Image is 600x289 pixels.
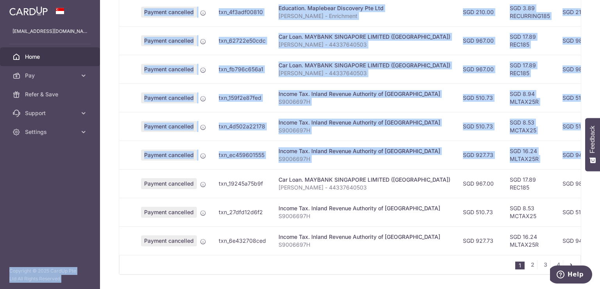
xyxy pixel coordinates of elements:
[585,118,600,171] button: Feedback - Show survey
[279,184,450,191] p: [PERSON_NAME] - 44337640503
[141,150,197,161] span: Payment cancelled
[279,233,450,241] div: Income Tax. Inland Revenue Authority of [GEOGRAPHIC_DATA]
[9,6,48,16] img: CardUp
[279,241,450,249] p: S9006697H
[12,27,87,35] p: [EMAIL_ADDRESS][DOMAIN_NAME]
[279,61,450,69] div: Car Loan. MAYBANK SINGAPORE LIMITED ([GEOGRAPHIC_DATA])
[25,72,77,79] span: Pay
[279,176,450,184] div: Car Loan. MAYBANK SINGAPORE LIMITED ([GEOGRAPHIC_DATA])
[457,141,504,169] td: SGD 927.73
[279,126,450,134] p: S9006697H
[279,212,450,220] p: S9006697H
[212,55,272,83] td: txn_fb796c656a1
[25,128,77,136] span: Settings
[515,255,580,274] nav: pager
[141,64,197,75] span: Payment cancelled
[279,90,450,98] div: Income Tax. Inland Revenue Authority of [GEOGRAPHIC_DATA]
[279,12,450,20] p: [PERSON_NAME] - Enrichment
[504,26,556,55] td: SGD 17.89 REC185
[212,26,272,55] td: txn_62722e50cdc
[504,198,556,226] td: SGD 8.53 MCTAX25
[141,92,197,103] span: Payment cancelled
[279,69,450,77] p: [PERSON_NAME] - 44337640503
[141,7,197,18] span: Payment cancelled
[504,169,556,198] td: SGD 17.89 REC185
[279,33,450,41] div: Car Loan. MAYBANK SINGAPORE LIMITED ([GEOGRAPHIC_DATA])
[25,53,77,61] span: Home
[212,169,272,198] td: txn_19245a75b9f
[25,90,77,98] span: Refer & Save
[541,260,550,269] a: 3
[141,121,197,132] span: Payment cancelled
[504,226,556,255] td: SGD 16.24 MLTAX25R
[528,260,537,269] a: 2
[457,226,504,255] td: SGD 927.73
[212,198,272,226] td: txn_27dfd12d6f2
[554,260,563,269] a: 4
[504,55,556,83] td: SGD 17.89 REC185
[457,83,504,112] td: SGD 510.73
[279,98,450,106] p: S9006697H
[550,266,592,285] iframe: Opens a widget where you can find more information
[141,207,197,218] span: Payment cancelled
[141,235,197,246] span: Payment cancelled
[25,109,77,117] span: Support
[279,147,450,155] div: Income Tax. Inland Revenue Authority of [GEOGRAPHIC_DATA]
[515,262,525,269] li: 1
[457,55,504,83] td: SGD 967.00
[457,198,504,226] td: SGD 510.73
[279,41,450,49] p: [PERSON_NAME] - 44337640503
[457,169,504,198] td: SGD 967.00
[279,155,450,163] p: S9006697H
[141,35,197,46] span: Payment cancelled
[212,112,272,141] td: txn_4d502a22178
[279,119,450,126] div: Income Tax. Inland Revenue Authority of [GEOGRAPHIC_DATA]
[212,83,272,112] td: txn_159f2e87fed
[457,26,504,55] td: SGD 967.00
[212,141,272,169] td: txn_ec459601555
[279,4,450,12] div: Education. Maplebear Discovery Pte Ltd
[504,141,556,169] td: SGD 16.24 MLTAX25R
[212,226,272,255] td: txn_6e432708ced
[141,178,197,189] span: Payment cancelled
[504,112,556,141] td: SGD 8.53 MCTAX25
[279,204,450,212] div: Income Tax. Inland Revenue Authority of [GEOGRAPHIC_DATA]
[589,126,596,153] span: Feedback
[504,83,556,112] td: SGD 8.94 MLTAX25R
[457,112,504,141] td: SGD 510.73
